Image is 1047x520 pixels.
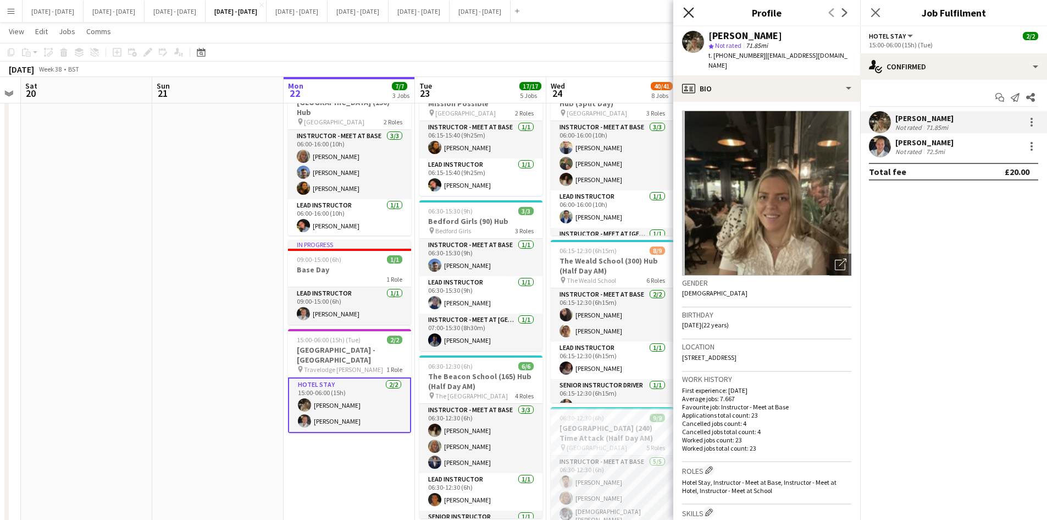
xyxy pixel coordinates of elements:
[682,395,851,403] p: Average jobs: 7.667
[924,123,950,132] div: 71.85mi
[515,227,534,235] span: 3 Roles
[682,353,736,362] span: [STREET_ADDRESS]
[297,336,361,344] span: 15:00-06:00 (15h) (Tue)
[31,24,52,39] a: Edit
[682,428,851,436] p: Cancelled jobs total count: 4
[419,314,542,351] app-card-role: Instructor - Meet at [GEOGRAPHIC_DATA]1/107:00-15:30 (8h30m)[PERSON_NAME]
[297,255,341,264] span: 09:00-15:00 (6h)
[646,444,665,452] span: 5 Roles
[288,240,411,249] div: In progress
[428,362,473,370] span: 06:30-12:30 (6h)
[206,1,267,22] button: [DATE] - [DATE]
[895,123,924,132] div: Not rated
[157,81,170,91] span: Sun
[386,275,402,283] span: 1 Role
[646,109,665,117] span: 3 Roles
[387,255,402,264] span: 1/1
[288,97,411,117] h3: [GEOGRAPHIC_DATA] (150) Hub
[419,276,542,314] app-card-role: Lead Instructor1/106:30-15:30 (9h)[PERSON_NAME]
[288,130,411,199] app-card-role: Instructor - Meet at Base3/306:00-16:00 (10h)[PERSON_NAME][PERSON_NAME][PERSON_NAME]
[551,379,674,417] app-card-role: Senior Instructor Driver1/106:15-12:30 (6h15m)[PERSON_NAME]
[288,81,303,91] span: Mon
[288,329,411,433] app-job-card: 15:00-06:00 (15h) (Tue)2/2[GEOGRAPHIC_DATA] - [GEOGRAPHIC_DATA] Travelodge [PERSON_NAME]1 RoleHot...
[389,1,450,22] button: [DATE] - [DATE]
[419,355,542,518] app-job-card: 06:30-12:30 (6h)6/6The Beacon School (165) Hub (Half Day AM) The [GEOGRAPHIC_DATA]4 RolesInstruct...
[895,147,924,156] div: Not rated
[419,121,542,158] app-card-role: Instructor - Meet at Base1/106:15-15:40 (9h25m)[PERSON_NAME]
[304,118,364,126] span: [GEOGRAPHIC_DATA]
[559,414,604,422] span: 06:30-12:30 (6h)
[869,32,906,40] span: Hotel Stay
[682,386,851,395] p: First experience: [DATE]
[682,444,851,452] p: Worked jobs total count: 23
[869,166,906,177] div: Total fee
[418,87,432,100] span: 23
[386,365,402,374] span: 1 Role
[559,247,617,255] span: 06:15-12:30 (6h15m)
[673,6,860,20] h3: Profile
[682,289,747,297] span: [DEMOGRAPHIC_DATA]
[682,321,729,329] span: [DATE] (22 years)
[288,265,411,275] h3: Base Day
[84,1,145,22] button: [DATE] - [DATE]
[682,419,851,428] p: Cancelled jobs count: 4
[384,118,402,126] span: 2 Roles
[682,478,837,495] span: Hotel Stay, Instructor - Meet at Base, Instructor - Meet at Hotel, Instructor - Meet at School
[23,1,84,22] button: [DATE] - [DATE]
[419,239,542,276] app-card-role: Instructor - Meet at Base1/106:30-15:30 (9h)[PERSON_NAME]
[860,6,1047,20] h3: Job Fulfilment
[869,32,915,40] button: Hotel Stay
[551,240,674,403] app-job-card: 06:15-12:30 (6h15m)8/9The Weald School (300) Hub (Half Day AM) The Weald School6 RolesInstructor ...
[419,81,432,91] span: Tue
[419,200,542,351] div: 06:30-15:30 (9h)3/3Bedford Girls (90) Hub Bedford Girls3 RolesInstructor - Meet at Base1/106:30-1...
[895,138,954,147] div: [PERSON_NAME]
[567,109,627,117] span: [GEOGRAPHIC_DATA]
[435,109,496,117] span: [GEOGRAPHIC_DATA]
[650,247,665,255] span: 8/9
[35,26,48,36] span: Edit
[145,1,206,22] button: [DATE] - [DATE]
[924,147,947,156] div: 72.5mi
[860,53,1047,80] div: Confirmed
[25,81,37,91] span: Sat
[551,190,674,228] app-card-role: Lead Instructor1/106:00-16:00 (10h)[PERSON_NAME]
[895,113,954,123] div: [PERSON_NAME]
[387,336,402,344] span: 2/2
[515,392,534,400] span: 4 Roles
[551,256,674,276] h3: The Weald School (300) Hub (Half Day AM)
[288,199,411,237] app-card-role: Lead Instructor1/106:00-16:00 (10h)[PERSON_NAME]
[419,158,542,196] app-card-role: Lead Instructor1/106:15-15:40 (9h25m)[PERSON_NAME]
[304,365,383,374] span: Travelodge [PERSON_NAME]
[288,73,411,236] div: In progress06:00-16:00 (10h)4/4[GEOGRAPHIC_DATA] (150) Hub [GEOGRAPHIC_DATA]2 RolesInstructor - M...
[288,345,411,365] h3: [GEOGRAPHIC_DATA] - [GEOGRAPHIC_DATA]
[1023,32,1038,40] span: 2/2
[392,82,407,90] span: 7/7
[518,207,534,215] span: 3/3
[708,51,766,59] span: t. [PHONE_NUMBER]
[551,81,565,91] span: Wed
[450,1,511,22] button: [DATE] - [DATE]
[551,73,674,236] div: 06:00-16:00 (10h)5/5Beaumont School (150/150) Hub (Split Day) [GEOGRAPHIC_DATA]3 RolesInstructor ...
[82,24,115,39] a: Comms
[520,91,541,100] div: 5 Jobs
[59,26,75,36] span: Jobs
[68,65,79,73] div: BST
[286,87,303,100] span: 22
[1005,166,1029,177] div: £20.00
[682,411,851,419] p: Applications total count: 23
[646,276,665,284] span: 6 Roles
[419,73,542,196] div: 06:15-15:40 (9h25m)2/2[GEOGRAPHIC_DATA] (57) Mission Possible [GEOGRAPHIC_DATA]2 RolesInstructor ...
[682,310,851,320] h3: Birthday
[673,75,860,102] div: Bio
[419,216,542,226] h3: Bedford Girls (90) Hub
[869,41,1038,49] div: 15:00-06:00 (15h) (Tue)
[288,240,411,325] app-job-card: In progress09:00-15:00 (6h)1/1Base Day1 RoleLead Instructor1/109:00-15:00 (6h)[PERSON_NAME]
[551,228,674,265] app-card-role: Instructor - Meet at [GEOGRAPHIC_DATA]1/1
[682,436,851,444] p: Worked jobs count: 23
[86,26,111,36] span: Comms
[567,276,616,284] span: The Weald School
[518,362,534,370] span: 6/6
